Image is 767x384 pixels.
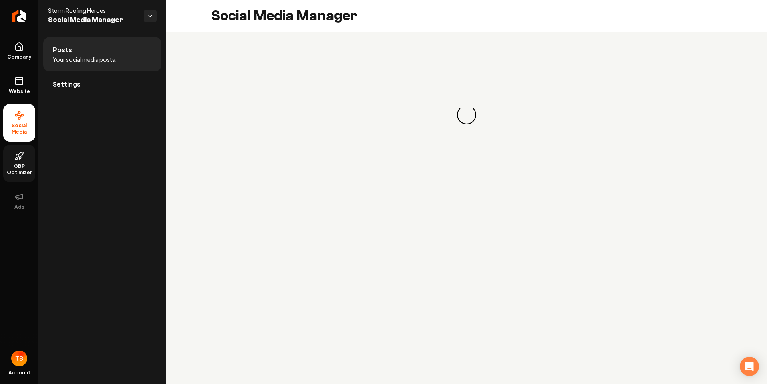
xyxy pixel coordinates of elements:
div: Open Intercom Messenger [740,357,759,376]
span: Your social media posts. [53,55,117,63]
span: GBP Optimizer [3,163,35,176]
img: Tom Bates [11,351,27,366]
div: Loading [455,104,478,126]
a: Settings [43,71,161,97]
span: Ads [11,204,28,210]
span: Settings [53,79,81,89]
span: Website [6,88,33,95]
h2: Social Media Manager [211,8,357,24]
span: Posts [53,45,72,55]
span: Social Media [3,122,35,135]
button: Ads [3,185,35,217]
span: Account [8,370,30,376]
a: GBP Optimizer [3,145,35,182]
button: Open user button [11,351,27,366]
span: Storm Roofing Heroes [48,6,137,14]
span: Company [4,54,35,60]
a: Website [3,70,35,101]
a: Company [3,35,35,67]
img: Rebolt Logo [12,10,27,22]
span: Social Media Manager [48,14,137,26]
